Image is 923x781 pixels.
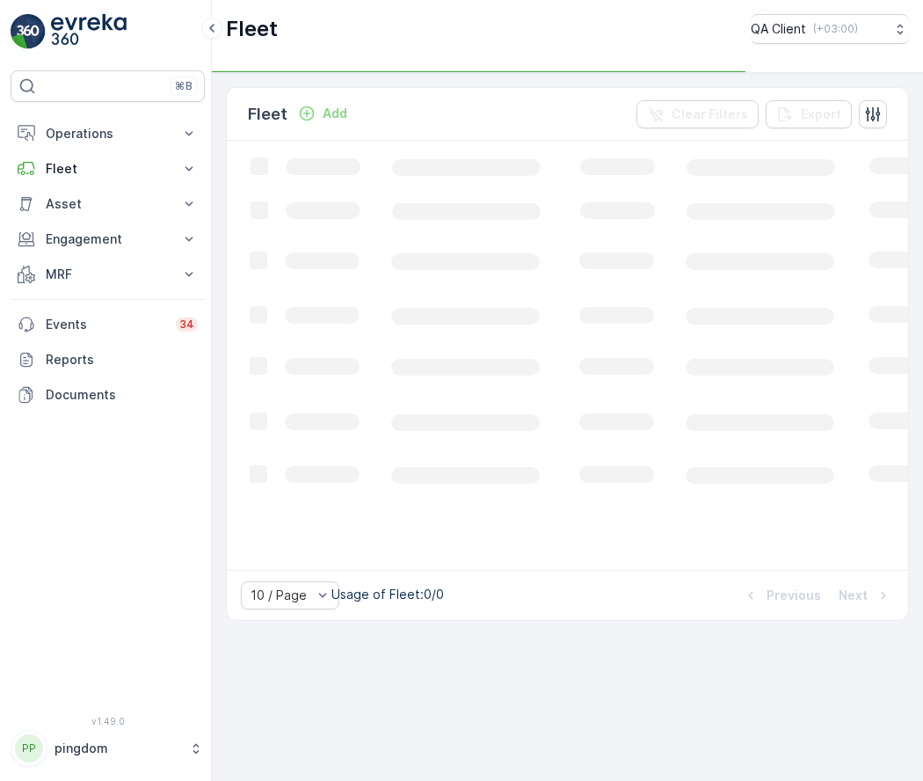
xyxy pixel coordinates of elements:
[323,105,347,122] p: Add
[740,585,823,606] button: Previous
[291,103,354,124] button: Add
[15,734,43,763] div: PP
[46,266,170,283] p: MRF
[11,116,205,151] button: Operations
[248,102,287,127] p: Fleet
[179,318,194,332] p: 34
[11,730,205,767] button: PPpingdom
[46,160,170,178] p: Fleet
[46,386,198,404] p: Documents
[813,22,858,36] p: ( +03:00 )
[672,106,748,123] p: Clear Filters
[46,316,165,333] p: Events
[11,716,205,726] span: v 1.49.0
[46,195,170,213] p: Asset
[767,587,821,604] p: Previous
[55,740,180,757] p: pingdom
[751,14,909,44] button: QA Client(+03:00)
[11,14,46,49] img: logo
[46,351,198,369] p: Reports
[751,20,806,38] p: QA Client
[839,587,868,604] p: Next
[11,186,205,222] button: Asset
[331,586,444,603] p: Usage of Fleet : 0/0
[46,230,170,248] p: Engagement
[636,100,759,128] button: Clear Filters
[801,106,841,123] p: Export
[11,257,205,292] button: MRF
[11,377,205,412] a: Documents
[175,79,193,93] p: ⌘B
[226,15,278,43] p: Fleet
[837,585,894,606] button: Next
[766,100,852,128] button: Export
[51,14,127,49] img: logo_light-DOdMpM7g.png
[11,342,205,377] a: Reports
[11,307,205,342] a: Events34
[11,151,205,186] button: Fleet
[46,125,170,142] p: Operations
[11,222,205,257] button: Engagement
